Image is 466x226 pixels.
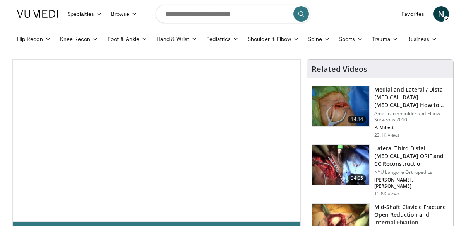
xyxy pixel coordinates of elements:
[63,6,106,22] a: Specialties
[13,60,300,222] video-js: Video Player
[374,132,400,138] p: 23.1K views
[312,86,369,126] img: millet_1.png.150x105_q85_crop-smart_upscale.jpg
[433,6,449,22] a: N
[202,31,243,47] a: Pediatrics
[403,31,442,47] a: Business
[303,31,334,47] a: Spine
[374,177,449,189] p: [PERSON_NAME], [PERSON_NAME]
[156,5,310,23] input: Search topics, interventions
[374,124,449,131] p: P. Millett
[312,86,449,138] a: 14:14 Medial and Lateral / Distal [MEDICAL_DATA] [MEDICAL_DATA] How to Manage the Ends American S...
[103,31,152,47] a: Foot & Ankle
[397,6,429,22] a: Favorites
[348,116,366,123] span: 14:14
[312,65,367,74] h4: Related Videos
[17,10,58,18] img: VuMedi Logo
[312,144,449,197] a: 04:05 Lateral Third Distal [MEDICAL_DATA] ORIF and CC Reconstruction NYU Langone Orthopedics [PER...
[374,110,449,123] p: American Shoulder and Elbow Surgeons 2010
[374,169,449,175] p: NYU Langone Orthopedics
[348,174,366,182] span: 04:05
[374,86,449,109] h3: Medial and Lateral / Distal [MEDICAL_DATA] [MEDICAL_DATA] How to Manage the Ends
[55,31,103,47] a: Knee Recon
[374,144,449,168] h3: Lateral Third Distal [MEDICAL_DATA] ORIF and CC Reconstruction
[374,191,400,197] p: 13.8K views
[106,6,142,22] a: Browse
[334,31,368,47] a: Sports
[243,31,303,47] a: Shoulder & Elbow
[152,31,202,47] a: Hand & Wrist
[12,31,55,47] a: Hip Recon
[312,145,369,185] img: b53f9957-e81c-4985-86d3-a61d71e8d4c2.150x105_q85_crop-smart_upscale.jpg
[367,31,403,47] a: Trauma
